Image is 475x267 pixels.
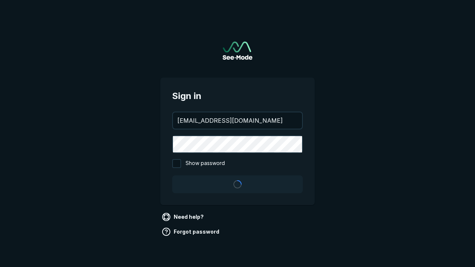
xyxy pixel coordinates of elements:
span: Sign in [172,89,303,103]
img: See-Mode Logo [223,42,252,60]
input: your@email.com [173,112,302,129]
a: Need help? [160,211,207,223]
span: Show password [186,159,225,168]
a: Go to sign in [223,42,252,60]
a: Forgot password [160,226,222,238]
